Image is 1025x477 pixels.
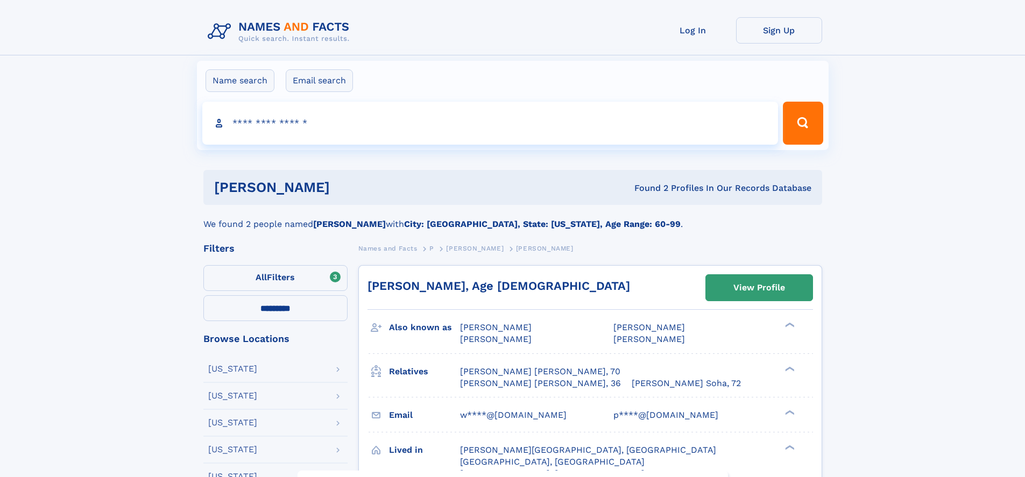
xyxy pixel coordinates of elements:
a: [PERSON_NAME], Age [DEMOGRAPHIC_DATA] [367,279,630,293]
label: Filters [203,265,348,291]
a: View Profile [706,275,812,301]
div: ❯ [782,322,795,329]
div: ❯ [782,409,795,416]
div: [US_STATE] [208,391,257,400]
div: [US_STATE] [208,365,257,373]
span: [PERSON_NAME][GEOGRAPHIC_DATA], [GEOGRAPHIC_DATA] [460,445,716,455]
a: [PERSON_NAME] [PERSON_NAME], 70 [460,366,620,378]
div: ❯ [782,365,795,372]
span: [PERSON_NAME] [613,334,685,344]
label: Email search [286,69,353,92]
a: Log In [650,17,736,44]
div: Browse Locations [203,334,348,344]
div: Found 2 Profiles In Our Records Database [482,182,811,194]
a: Sign Up [736,17,822,44]
a: [PERSON_NAME] Soha, 72 [632,378,741,389]
label: Name search [206,69,274,92]
span: [PERSON_NAME] [516,245,574,252]
h3: Relatives [389,362,460,381]
div: View Profile [733,275,785,300]
h3: Also known as [389,318,460,337]
span: [PERSON_NAME] [446,245,504,252]
h3: Email [389,406,460,424]
span: [PERSON_NAME] [460,322,532,332]
img: Logo Names and Facts [203,17,358,46]
h1: [PERSON_NAME] [214,181,482,194]
h3: Lived in [389,441,460,459]
span: [PERSON_NAME] [460,334,532,344]
span: All [256,272,267,282]
div: [US_STATE] [208,418,257,427]
a: [PERSON_NAME] [PERSON_NAME], 36 [460,378,621,389]
button: Search Button [783,102,823,145]
input: search input [202,102,779,145]
span: [GEOGRAPHIC_DATA], [GEOGRAPHIC_DATA] [460,457,645,467]
span: [PERSON_NAME] [613,322,685,332]
div: ❯ [782,444,795,451]
a: Names and Facts [358,241,418,255]
a: [PERSON_NAME] [446,241,504,255]
div: Filters [203,244,348,253]
b: [PERSON_NAME] [313,219,386,229]
b: City: [GEOGRAPHIC_DATA], State: [US_STATE], Age Range: 60-99 [404,219,681,229]
div: We found 2 people named with . [203,205,822,231]
a: P [429,241,434,255]
div: [US_STATE] [208,445,257,454]
span: P [429,245,434,252]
